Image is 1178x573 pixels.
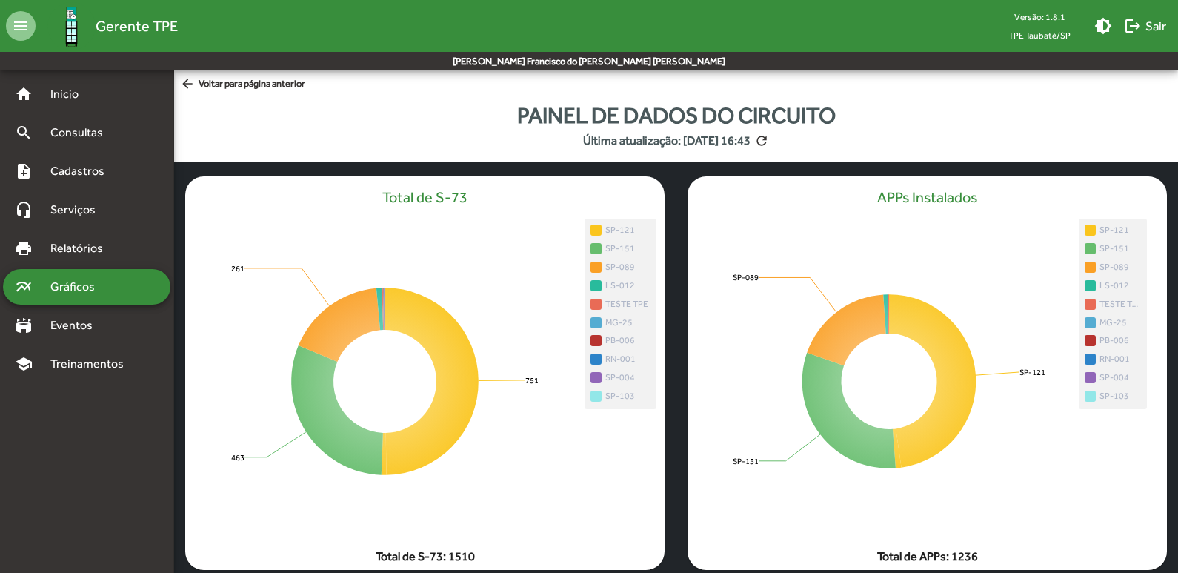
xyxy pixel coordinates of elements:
[1099,243,1141,254] span: SP-151
[1124,13,1166,39] span: Sair
[688,548,1167,566] mat-card-footer: Total de APPs: 1236
[996,26,1082,44] span: TPE Taubaté/SP
[590,245,650,256] span: SP-151
[996,7,1082,26] div: Versão: 1.8.1
[1124,17,1142,35] mat-icon: logout
[15,85,33,103] mat-icon: home
[1099,335,1141,346] span: PB-006
[173,548,676,566] mat-card-footer: Total de S-73: 1510
[15,162,33,180] mat-icon: note_add
[590,264,650,275] span: SP-089
[590,374,650,385] span: SP-004
[590,282,650,294] span: LS-012
[1099,317,1141,328] span: MG-25
[733,457,759,466] text: SP-151
[1094,17,1112,35] mat-icon: brightness_medium
[605,225,650,236] span: SP-121
[1085,282,1141,294] span: LS-012
[36,2,178,50] a: Gerente TPE
[517,99,836,132] div: Painel de dados do Circuito
[231,453,244,462] text: 463
[41,278,115,296] span: Gráficos
[1085,245,1141,256] span: SP-151
[41,124,122,142] span: Consultas
[15,355,33,373] mat-icon: school
[1085,374,1141,385] span: SP-004
[15,278,33,296] mat-icon: multiline_chart
[1099,262,1141,273] span: SP-089
[590,319,650,331] span: MG-25
[1099,354,1141,365] span: RN-001
[590,301,650,312] span: TESTE TPE
[590,356,650,367] span: RN-001
[605,299,650,310] span: TESTE TPE
[1085,393,1141,404] span: SP-103
[41,85,100,103] span: Início
[15,201,33,219] mat-icon: headset_mic
[41,201,116,219] span: Serviços
[6,11,36,41] mat-icon: menu
[525,376,539,385] text: 751
[605,280,650,291] span: LS-012
[15,317,33,334] mat-icon: stadium
[733,273,759,282] text: SP-089
[1085,227,1141,238] span: SP-121
[41,162,124,180] span: Cadastros
[382,188,467,206] h5: Total de S-73
[590,393,650,404] span: SP-103
[590,337,650,348] span: PB-006
[1019,368,1045,377] text: SP-121
[754,133,769,148] mat-icon: refresh
[877,188,977,206] h5: APPs Instalados
[1099,299,1141,310] span: TESTE TPE
[180,76,305,93] span: Voltar para página anterior
[1085,301,1141,312] span: TESTE TPE
[605,262,650,273] span: SP-089
[605,243,650,254] span: SP-151
[1085,337,1141,348] span: PB-006
[583,132,751,150] strong: Última atualização: [DATE] 16:43
[41,355,142,373] span: Treinamentos
[1085,264,1141,275] span: SP-089
[47,2,96,50] img: Logo
[1085,319,1141,331] span: MG-25
[1099,280,1141,291] span: LS-012
[1085,356,1141,367] span: RN-001
[41,239,122,257] span: Relatórios
[605,354,650,365] span: RN-001
[605,335,650,346] span: PB-006
[605,317,650,328] span: MG-25
[180,76,199,93] mat-icon: arrow_back
[231,264,244,273] text: 261
[605,372,650,383] span: SP-004
[1099,372,1141,383] span: SP-004
[41,317,113,334] span: Eventos
[590,227,650,238] span: SP-121
[15,124,33,142] mat-icon: search
[1099,391,1141,402] span: SP-103
[15,239,33,257] mat-icon: print
[1099,225,1141,236] span: SP-121
[96,14,178,38] span: Gerente TPE
[1118,13,1172,39] button: Sair
[605,391,650,402] span: SP-103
